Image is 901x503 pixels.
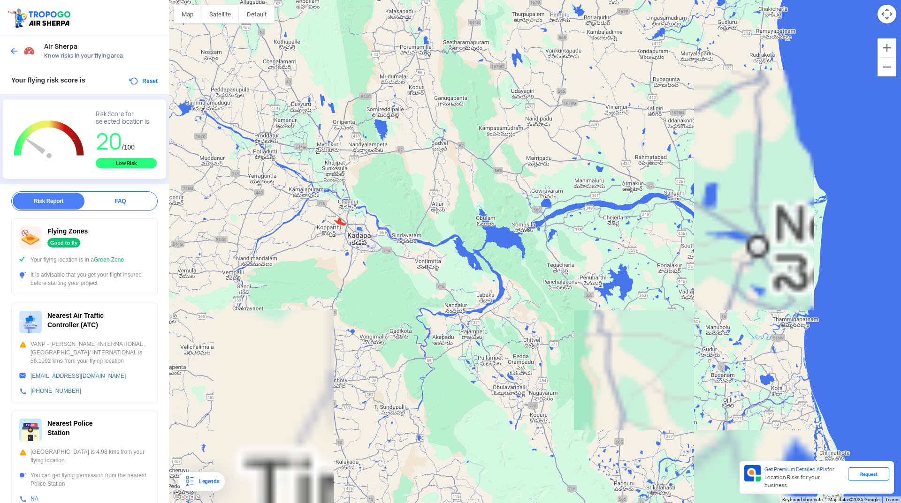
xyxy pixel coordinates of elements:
div: Risk Score for selected location is [96,111,157,126]
img: Premium APIs [744,465,761,481]
span: Green Zone [94,256,124,263]
span: Map data ©2025 Google [828,497,879,502]
img: ic_police_station.svg [19,419,42,441]
span: Nearest Air Traffic Controller (ATC) [47,312,104,329]
button: Show satellite imagery [201,5,239,23]
button: Keyboard shortcuts [782,496,823,503]
button: Zoom out [878,58,896,76]
img: Legends [184,476,195,487]
span: Get Premium Detailed APIs [764,466,827,473]
div: FAQ [84,193,156,210]
span: Your flying risk score is [11,76,85,84]
span: /100 [122,143,135,151]
div: You can get flying permission from the nearest Police Station [19,471,150,488]
button: Map camera controls [878,5,896,23]
div: [GEOGRAPHIC_DATA] is 4.98 kms from your flying location [19,448,150,465]
img: ic_tgdronemaps.svg [7,7,74,29]
div: It is advisable that you get your flight insured before starting your project [19,270,150,287]
g: Chart [10,111,88,169]
div: Risk Report [13,193,84,210]
button: Zoom in [878,38,896,57]
a: [EMAIL_ADDRESS][DOMAIN_NAME] [31,373,126,379]
span: Flying Zones [47,227,88,235]
a: Open this area in Google Maps (opens a new window) [171,491,202,503]
img: Google [171,491,202,503]
div: VANP - [PERSON_NAME] INTERNATIONAL , [GEOGRAPHIC_DATA]/ INTERNATIONAL is 56.1092 kms from your fl... [19,340,150,365]
img: Risk Scores [23,45,35,56]
a: [PHONE_NUMBER] [31,388,81,394]
img: ic_atc.svg [19,311,42,333]
div: Low Risk [96,158,157,168]
div: Your flying location is in a [19,255,150,264]
button: Reset [128,75,158,87]
span: 20 [96,127,122,156]
span: Nearest Police Station [47,420,93,436]
div: Good to fly [47,238,80,248]
button: Show street map [174,5,201,23]
div: Legends [195,476,219,487]
div: for Location Risks for your business. [761,465,848,490]
span: Know risks in your flying area [44,52,160,60]
a: Terms [885,497,898,502]
img: ic_nofly.svg [19,226,42,249]
span: Air Sherpa [44,43,160,50]
img: ic_arrow_back_blue.svg [9,46,19,56]
div: Request [848,467,889,480]
a: NA [31,495,38,502]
